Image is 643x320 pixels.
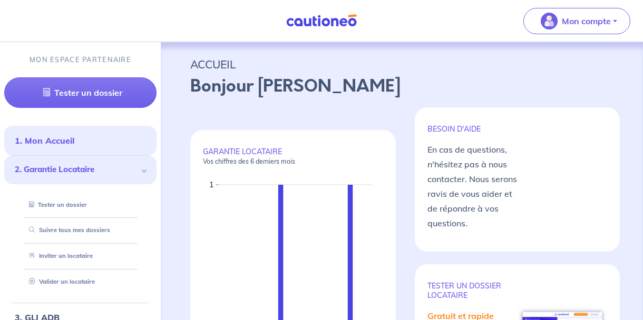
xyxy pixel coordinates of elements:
[30,55,131,65] p: MON ESPACE PARTENAIRE
[25,201,87,208] a: Tester un dossier
[282,14,361,27] img: Cautioneo
[427,281,517,300] p: TESTER un dossier locataire
[541,13,558,29] img: illu_account_valid_menu.svg
[4,130,157,151] div: 1. Mon Accueil
[203,147,383,166] p: GARANTIE LOCATAIRE
[203,157,295,165] em: Vos chiffres des 6 derniers mois
[427,124,517,134] p: BESOIN D'AIDE
[15,135,74,146] a: 1. Mon Accueil
[17,273,144,291] div: Valider un locataire
[190,74,613,99] p: Bonjour [PERSON_NAME]
[25,278,95,285] a: Valider un locataire
[4,77,157,108] a: Tester un dossier
[17,247,144,265] div: Inviter un locataire
[190,55,613,74] p: ACCUEIL
[25,252,93,259] a: Inviter un locataire
[209,180,213,189] text: 1
[562,15,611,27] p: Mon compte
[523,8,630,34] button: illu_account_valid_menu.svgMon compte
[427,142,517,231] p: En cas de questions, n'hésitez pas à nous contacter. Nous serons ravis de vous aider et de répond...
[17,196,144,214] div: Tester un dossier
[15,164,138,176] span: 2. Garantie Locataire
[4,155,157,184] div: 2. Garantie Locataire
[25,226,110,234] a: Suivre tous mes dossiers
[17,222,144,239] div: Suivre tous mes dossiers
